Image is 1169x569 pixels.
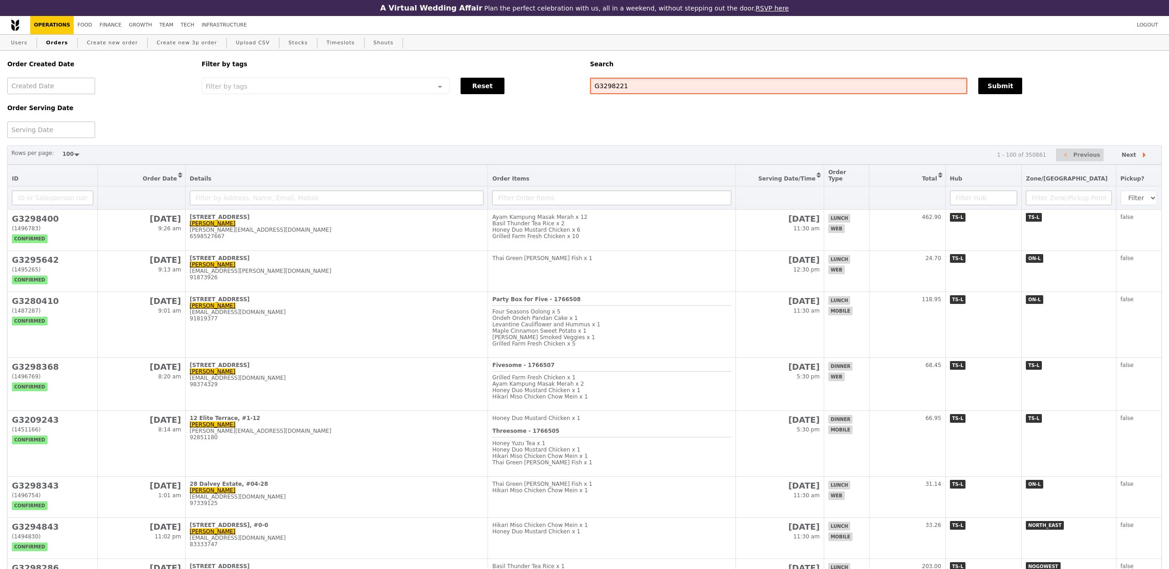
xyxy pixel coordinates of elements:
[1056,149,1104,162] button: Previous
[794,225,820,232] span: 11:30 am
[828,296,850,305] span: lunch
[492,220,731,227] div: Basil Thunder Tea Rice x 2
[492,481,731,487] div: Thai Green [PERSON_NAME] Fish x 1
[12,383,48,391] span: confirmed
[190,481,484,487] div: 28 Dalvey Estate, #04-28
[7,35,31,51] a: Users
[102,481,181,490] h2: [DATE]
[12,492,93,499] div: (1496754)
[922,214,941,220] span: 462.90
[1121,149,1136,160] span: Next
[828,372,844,381] span: web
[12,522,93,532] h2: G3294843
[190,362,484,368] div: [STREET_ADDRESS]
[190,487,236,494] a: [PERSON_NAME]
[492,308,560,315] span: Four Seasons Oolong x 5
[190,296,484,303] div: [STREET_ADDRESS]
[1121,175,1144,182] span: Pickup?
[190,227,484,233] div: [PERSON_NAME][EMAIL_ADDRESS][DOMAIN_NAME]
[12,481,93,490] h2: G3298343
[794,308,820,314] span: 11:30 am
[1026,521,1064,530] span: NORTH_EAST
[12,214,93,223] h2: G3298400
[492,428,559,434] b: Threesome - 1766505
[232,35,273,51] a: Upload CSV
[740,255,820,265] h2: [DATE]
[925,481,941,487] span: 31.14
[828,214,850,223] span: lunch
[740,362,820,372] h2: [DATE]
[12,276,48,284] span: confirmed
[321,4,848,12] div: Plan the perfect celebration with us, all in a weekend, without stepping out the door.
[12,436,48,444] span: confirmed
[158,266,181,273] span: 9:13 am
[12,308,93,314] div: (1487287)
[102,415,181,425] h2: [DATE]
[828,224,844,233] span: web
[190,434,484,441] div: 92851180
[925,522,941,528] span: 33.26
[492,381,584,387] span: Ayam Kampung Masak Merah x 2
[740,522,820,532] h2: [DATE]
[492,387,580,394] span: Honey Duo Mustard Chicken x 1
[102,296,181,306] h2: [DATE]
[190,375,484,381] div: [EMAIL_ADDRESS][DOMAIN_NAME]
[978,78,1022,94] button: Submit
[950,254,966,263] span: TS-L
[190,175,211,182] span: Details
[323,35,358,51] a: Timeslots
[828,255,850,264] span: lunch
[950,175,962,182] span: Hub
[12,373,93,380] div: (1496769)
[492,233,731,239] div: Grilled Farm Fresh Chicken x 10
[1121,296,1134,303] span: false
[461,78,504,94] button: Reset
[590,78,967,94] input: Search any field
[102,522,181,532] h2: [DATE]
[102,362,181,372] h2: [DATE]
[190,421,236,428] a: [PERSON_NAME]
[950,213,966,222] span: TS-L
[828,266,844,274] span: web
[380,4,482,12] h3: A Virtual Wedding Affair
[740,296,820,306] h2: [DATE]
[370,35,397,51] a: Shouts
[1121,362,1134,368] span: false
[12,533,93,540] div: (1494830)
[155,533,181,540] span: 11:02 pm
[102,214,181,223] h2: [DATE]
[492,214,731,220] div: Ayam Kampung Masak Merah x 12
[793,266,820,273] span: 12:30 pm
[190,274,484,281] div: 91873926
[11,149,54,158] label: Rows per page:
[740,481,820,490] h2: [DATE]
[1026,175,1108,182] span: Zone/[GEOGRAPHIC_DATA]
[125,16,156,34] a: Growth
[158,225,181,232] span: 9:26 am
[794,533,820,540] span: 11:30 am
[190,315,484,322] div: 91819377
[102,255,181,265] h2: [DATE]
[190,541,484,548] div: 83333747
[740,214,820,223] h2: [DATE]
[492,440,545,447] span: Honey Yuzu Tea x 1
[1121,522,1134,528] span: false
[158,426,181,433] span: 8:14 am
[190,494,484,500] div: [EMAIL_ADDRESS][DOMAIN_NAME]
[190,220,236,227] a: [PERSON_NAME]
[7,78,95,94] input: Created Date
[950,191,1017,205] input: Filter Hub
[12,317,48,325] span: confirmed
[492,321,600,328] span: Levantine Cauliflower and Hummus x 1
[206,82,247,90] span: Filter by tags
[828,522,850,531] span: lunch
[1073,149,1100,160] span: Previous
[828,532,853,541] span: mobile
[190,255,484,261] div: [STREET_ADDRESS]
[492,315,578,321] span: Ondeh Ondeh Pandan Cake x 1
[492,175,529,182] span: Order Items
[1121,481,1134,487] span: false
[950,295,966,304] span: TS-L
[492,453,588,459] span: Hikari Miso Chicken Chow Mein x 1
[12,296,93,306] h2: G3280410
